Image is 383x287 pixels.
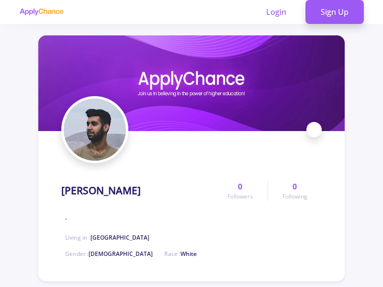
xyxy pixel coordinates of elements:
[90,233,149,242] span: [GEOGRAPHIC_DATA]
[227,192,253,201] span: Followers
[164,250,197,258] span: Race :
[238,181,242,192] span: 0
[61,185,141,197] h1: [PERSON_NAME]
[293,181,297,192] span: 0
[65,212,67,222] span: .
[268,181,322,201] a: 0Following
[64,99,126,161] img: Ali Habibnezhadavatar
[65,233,149,242] span: Living in :
[282,192,307,201] span: Following
[180,250,197,258] span: White
[213,181,267,201] a: 0Followers
[38,35,345,131] img: Ali Habibnezhadcover image
[89,250,153,258] span: [DEMOGRAPHIC_DATA]
[19,8,64,16] img: applychance logo text only
[65,250,153,258] span: Gender :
